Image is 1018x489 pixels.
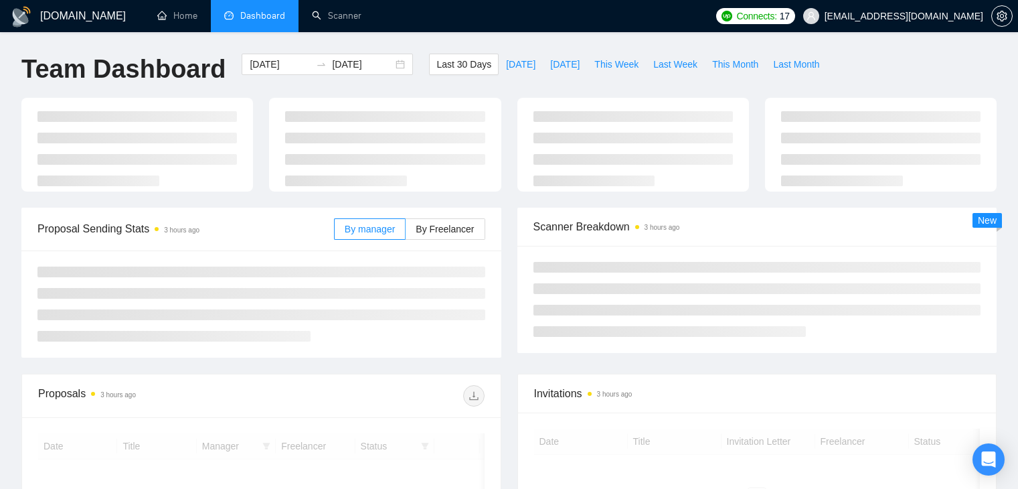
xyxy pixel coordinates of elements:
[316,59,327,70] span: swap-right
[332,57,393,72] input: End date
[499,54,543,75] button: [DATE]
[506,57,535,72] span: [DATE]
[11,6,32,27] img: logo
[316,59,327,70] span: to
[436,57,491,72] span: Last 30 Days
[164,226,199,234] time: 3 hours ago
[978,215,997,226] span: New
[543,54,587,75] button: [DATE]
[534,385,981,402] span: Invitations
[38,385,261,407] div: Proposals
[345,224,395,234] span: By manager
[21,54,226,85] h1: Team Dashboard
[972,443,1005,476] div: Open Intercom Messenger
[705,54,766,75] button: This Month
[240,10,285,21] span: Dashboard
[550,57,580,72] span: [DATE]
[429,54,499,75] button: Last 30 Days
[773,57,819,72] span: Last Month
[100,391,136,399] time: 3 hours ago
[646,54,705,75] button: Last Week
[597,391,632,398] time: 3 hours ago
[780,9,790,23] span: 17
[37,220,334,237] span: Proposal Sending Stats
[992,11,1012,21] span: setting
[533,218,981,235] span: Scanner Breakdown
[250,57,311,72] input: Start date
[587,54,646,75] button: This Week
[645,224,680,231] time: 3 hours ago
[312,10,361,21] a: searchScanner
[766,54,827,75] button: Last Month
[653,57,697,72] span: Last Week
[224,11,234,20] span: dashboard
[722,11,732,21] img: upwork-logo.png
[712,57,758,72] span: This Month
[416,224,474,234] span: By Freelancer
[991,11,1013,21] a: setting
[807,11,816,21] span: user
[736,9,776,23] span: Connects:
[991,5,1013,27] button: setting
[594,57,639,72] span: This Week
[157,10,197,21] a: homeHome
